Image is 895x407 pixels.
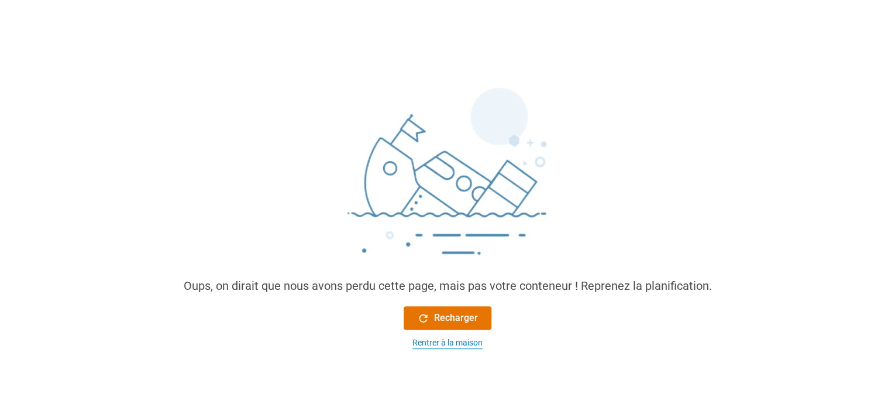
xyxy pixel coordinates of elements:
button: Rentrer à la maison [404,337,491,349]
font: Oups, on dirait que nous avons perdu cette page, mais pas votre conteneur ! Reprenez la planifica... [184,279,712,293]
img: sinking_ship.png [272,83,623,277]
button: Recharger [404,306,491,330]
font: Recharger [434,312,478,323]
font: Rentrer à la maison [412,338,483,347]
